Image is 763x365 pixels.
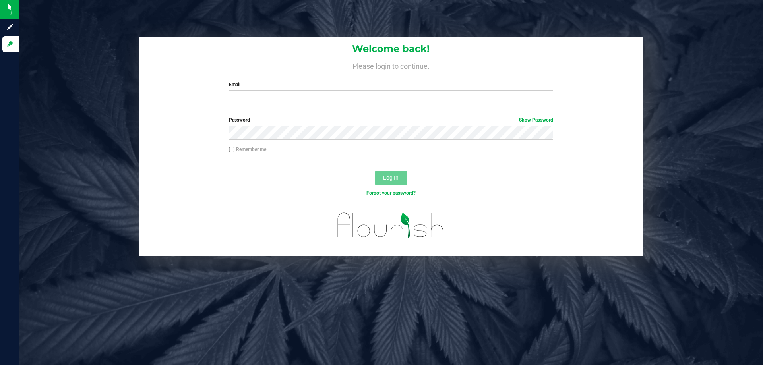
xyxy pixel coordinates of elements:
[6,23,14,31] inline-svg: Sign up
[229,147,234,153] input: Remember me
[139,44,643,54] h1: Welcome back!
[229,146,266,153] label: Remember me
[383,174,399,181] span: Log In
[229,117,250,123] span: Password
[519,117,553,123] a: Show Password
[375,171,407,185] button: Log In
[6,40,14,48] inline-svg: Log in
[366,190,416,196] a: Forgot your password?
[229,81,553,88] label: Email
[139,60,643,70] h4: Please login to continue.
[328,205,454,245] img: flourish_logo.svg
